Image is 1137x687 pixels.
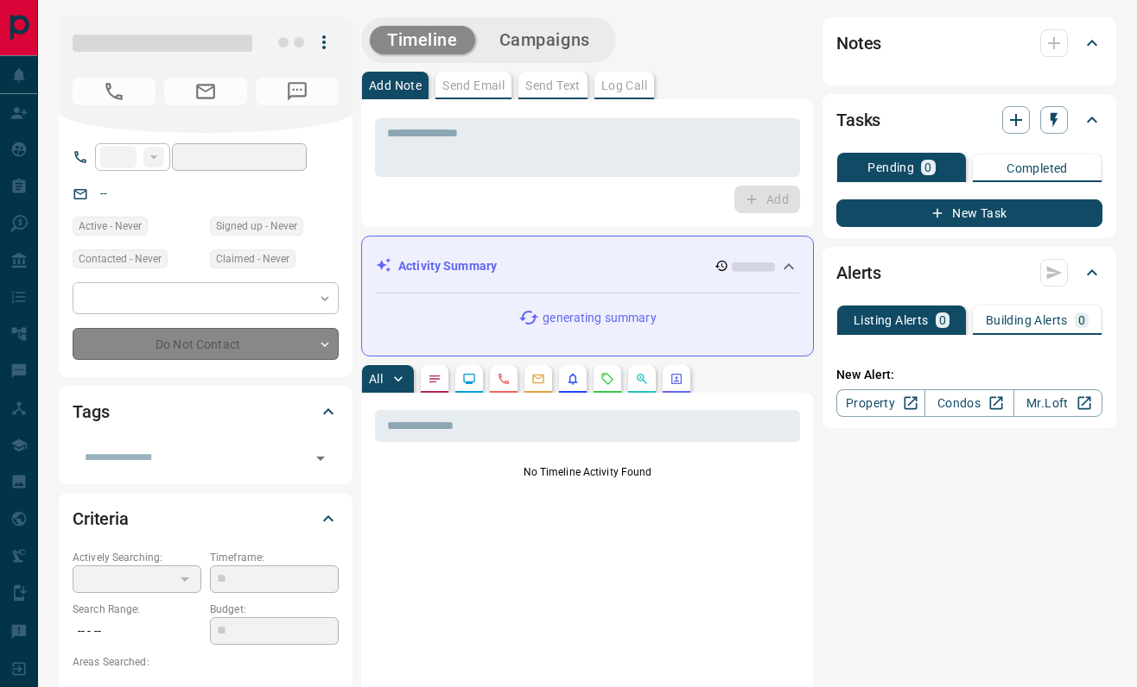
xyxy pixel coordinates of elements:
p: Completed [1007,162,1068,174]
h2: Alerts [836,259,881,287]
p: All [369,373,383,385]
p: Budget: [210,602,339,617]
p: Listing Alerts [854,314,929,326]
div: Alerts [836,252,1102,293]
button: Open [308,446,333,470]
span: No Email [164,78,247,105]
p: Actively Searching: [73,550,201,565]
span: No Number [73,78,156,105]
h2: Tasks [836,106,880,134]
p: Areas Searched: [73,654,339,670]
a: Condos [924,389,1013,417]
svg: Listing Alerts [566,372,580,386]
p: 0 [939,314,946,326]
p: 0 [1078,314,1085,326]
p: 0 [924,161,931,173]
svg: Emails [531,372,545,386]
p: Timeframe: [210,550,339,565]
div: Do Not Contact [73,328,339,360]
p: Building Alerts [986,314,1068,326]
span: Claimed - Never [216,250,289,268]
p: Activity Summary [398,257,497,275]
p: generating summary [543,309,656,327]
svg: Notes [428,372,441,386]
button: New Task [836,199,1102,227]
p: -- - -- [73,617,201,646]
div: Notes [836,22,1102,64]
svg: Opportunities [635,372,649,386]
svg: Lead Browsing Activity [462,372,476,386]
span: Signed up - Never [216,217,297,235]
span: Contacted - Never [79,250,162,268]
p: Add Note [369,79,422,91]
a: Property [836,389,925,417]
span: Active - Never [79,217,142,235]
p: Pending [867,161,914,173]
a: -- [100,186,107,200]
svg: Calls [497,372,511,386]
svg: Requests [600,372,614,386]
h2: Notes [836,29,881,57]
a: Mr.Loft [1013,389,1102,417]
span: No Number [256,78,339,105]
p: No Timeline Activity Found [375,464,800,480]
svg: Agent Actions [670,372,683,386]
h2: Criteria [73,505,129,533]
div: Tasks [836,99,1102,141]
button: Timeline [370,26,475,54]
p: New Alert: [836,366,1102,384]
h2: Tags [73,398,109,425]
div: Tags [73,391,339,432]
button: Campaigns [482,26,607,54]
div: Criteria [73,498,339,539]
div: Activity Summary [376,250,799,282]
p: Search Range: [73,602,201,617]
